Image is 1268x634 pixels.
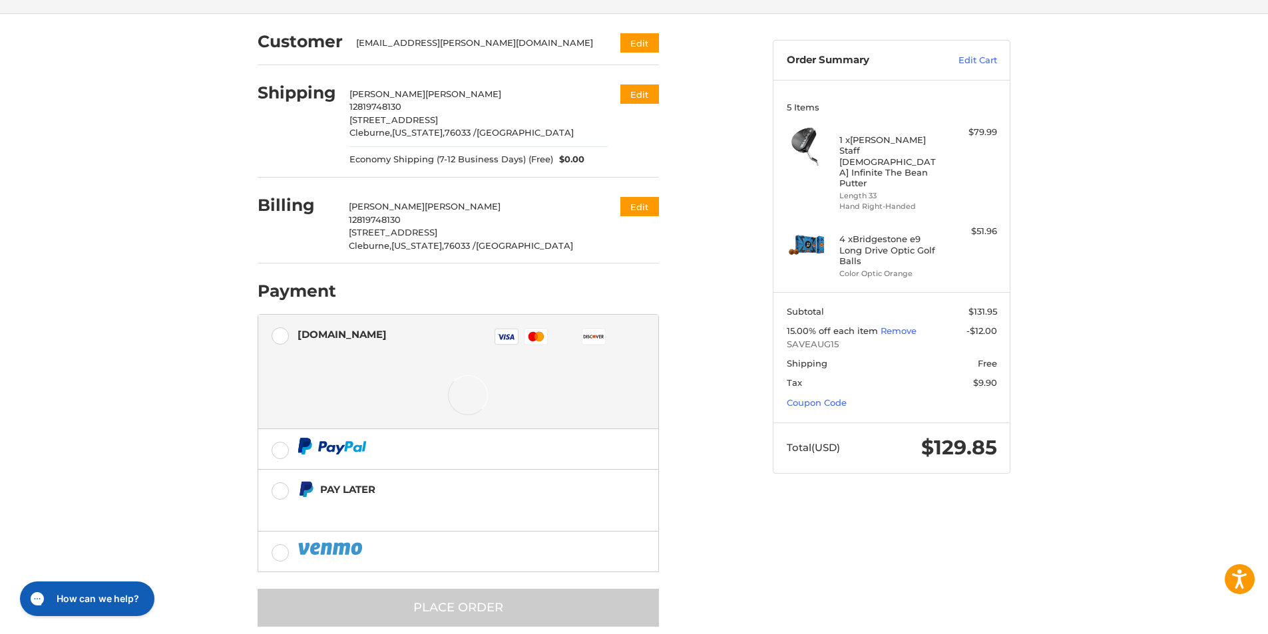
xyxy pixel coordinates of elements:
[13,577,158,621] iframe: Gorgias live chat messenger
[356,37,595,50] div: [EMAIL_ADDRESS][PERSON_NAME][DOMAIN_NAME]
[445,127,477,138] span: 76033 /
[787,377,802,388] span: Tax
[978,358,997,369] span: Free
[930,54,997,67] a: Edit Cart
[787,325,881,336] span: 15.00% off each item
[425,88,501,99] span: [PERSON_NAME]
[349,240,391,251] span: Cleburne,
[298,323,387,345] div: [DOMAIN_NAME]
[945,126,997,139] div: $79.99
[620,197,659,216] button: Edit
[349,101,401,112] span: 12819748130
[968,306,997,317] span: $131.95
[620,84,659,104] button: Edit
[349,153,553,166] span: Economy Shipping (7-12 Business Days) (Free)
[839,268,941,279] li: Color Optic Orange
[444,240,476,251] span: 76033 /
[1158,598,1268,634] iframe: Google Customer Reviews
[839,190,941,202] li: Length 33
[553,153,585,166] span: $0.00
[839,134,941,188] h4: 1 x [PERSON_NAME] Staff [DEMOGRAPHIC_DATA] Infinite The Bean Putter
[945,225,997,238] div: $51.96
[349,201,425,212] span: [PERSON_NAME]
[477,127,574,138] span: [GEOGRAPHIC_DATA]
[258,82,336,103] h2: Shipping
[787,306,824,317] span: Subtotal
[620,33,659,53] button: Edit
[839,201,941,212] li: Hand Right-Handed
[349,88,425,99] span: [PERSON_NAME]
[425,201,501,212] span: [PERSON_NAME]
[973,377,997,388] span: $9.90
[787,397,847,408] a: Coupon Code
[921,435,997,460] span: $129.85
[787,358,827,369] span: Shipping
[258,281,336,301] h2: Payment
[391,240,444,251] span: [US_STATE],
[320,478,575,500] div: Pay Later
[787,338,997,351] span: SAVEAUG15
[349,214,401,225] span: 12819748130
[258,31,343,52] h2: Customer
[298,438,367,454] img: PayPal icon
[839,234,941,266] h4: 4 x Bridgestone e9 Long Drive Optic Golf Balls
[349,114,438,125] span: [STREET_ADDRESS]
[881,325,917,336] a: Remove
[392,127,445,138] span: [US_STATE],
[787,102,997,112] h3: 5 Items
[349,227,437,238] span: [STREET_ADDRESS]
[298,481,314,498] img: Pay Later icon
[298,540,365,557] img: PayPal icon
[258,195,335,216] h2: Billing
[476,240,573,251] span: [GEOGRAPHIC_DATA]
[787,54,930,67] h3: Order Summary
[349,127,392,138] span: Cleburne,
[298,503,576,515] iframe: PayPal Message 2
[787,441,840,454] span: Total (USD)
[966,325,997,336] span: -$12.00
[258,589,659,627] button: Place Order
